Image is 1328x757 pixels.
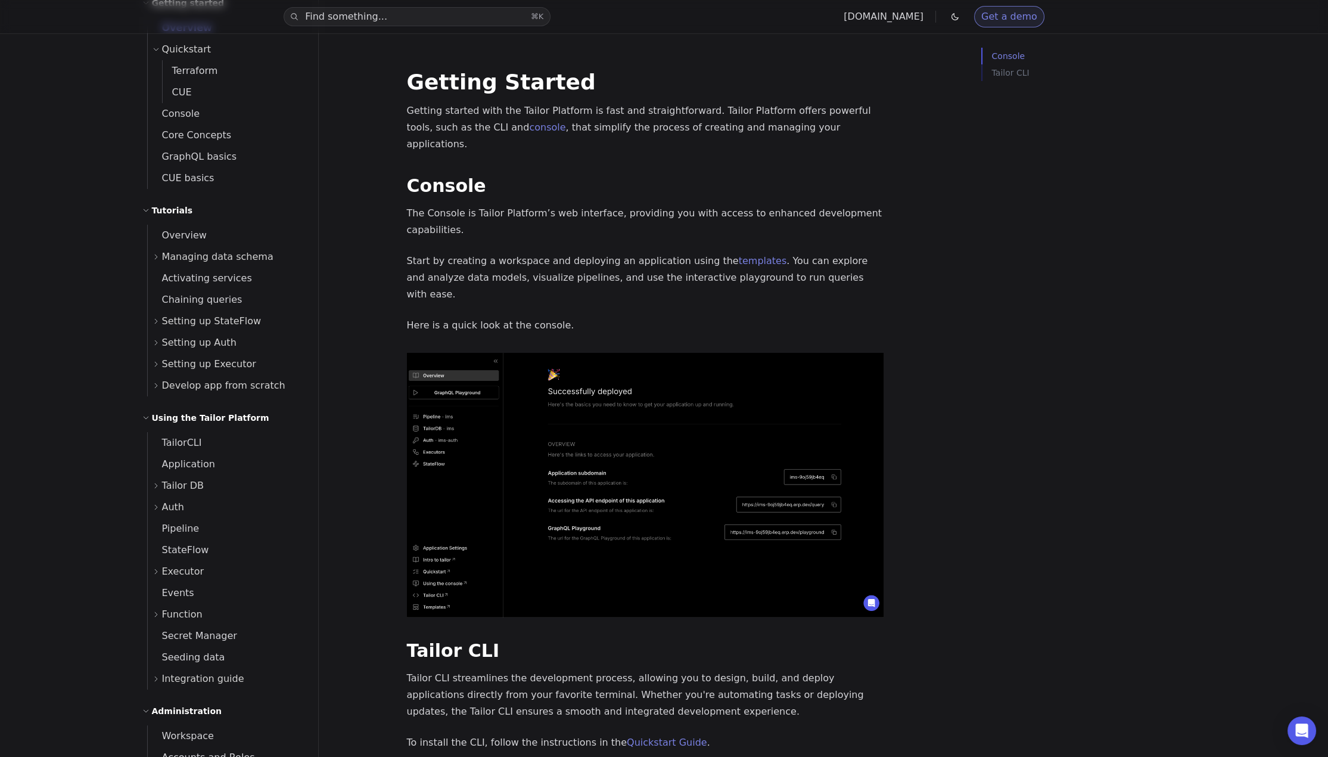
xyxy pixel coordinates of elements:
span: Function [162,606,203,623]
span: Managing data schema [162,249,273,265]
h2: Administration [152,704,222,718]
span: Integration guide [162,671,244,687]
a: CUE basics [148,167,304,189]
a: Tailor CLI [407,640,500,661]
span: Activating services [148,272,252,284]
span: Pipeline [148,523,200,534]
h1: Getting Started [407,72,884,93]
p: Tailor CLI streamlines the development process, allowing you to design, build, and deploy applica... [407,670,884,720]
span: GraphQL basics [148,151,237,162]
span: Core Concepts [148,129,232,141]
a: Secret Manager [148,625,304,647]
a: Chaining queries [148,289,304,311]
p: Start by creating a workspace and deploying an application using the . You can explore and analyz... [407,253,884,303]
span: Overview [148,229,207,241]
a: Overview [148,225,304,246]
a: Get a demo [974,6,1044,27]
span: Auth [162,499,185,516]
a: Quickstart Guide [627,737,707,748]
span: Events [148,587,194,598]
span: Executor [162,563,204,580]
span: Chaining queries [148,294,242,305]
span: Application [148,458,215,470]
a: Terraform [163,60,304,82]
div: Open Intercom Messenger [1287,716,1316,745]
a: CUE [163,82,304,103]
span: StateFlow [148,544,209,556]
a: Console [992,48,1196,64]
span: Secret Manager [148,630,237,641]
span: Setting up Executor [162,356,256,373]
a: Events [148,582,304,604]
p: To install the CLI, follow the instructions in the . [407,734,884,751]
p: Getting started with the Tailor Platform is fast and straightforward. Tailor Platform offers powe... [407,103,884,153]
a: templates [739,255,787,266]
kbd: ⌘ [531,12,539,21]
kbd: K [539,12,544,21]
span: CUE basics [148,172,214,184]
span: Setting up Auth [162,334,237,351]
span: TailorCLI [148,437,202,448]
button: Find something...⌘K [284,7,551,26]
a: console [529,122,565,133]
h2: Tutorials [152,203,193,218]
a: StateFlow [148,539,304,561]
h2: Using the Tailor Platform [152,411,269,425]
span: Quickstart [162,41,212,58]
a: Console [407,175,486,196]
img: Tailor Console [407,353,884,618]
span: Terraform [163,65,218,76]
p: The Console is Tailor Platform’s web interface, providing you with access to enhanced development... [407,205,884,238]
a: TailorCLI [148,432,304,454]
a: [DOMAIN_NAME] [844,11,923,22]
a: Seeding data [148,647,304,668]
a: Pipeline [148,518,304,539]
a: Tailor CLI [992,64,1196,81]
a: Workspace [148,725,304,747]
span: Develop app from scratch [162,377,285,394]
a: Application [148,454,304,475]
button: Toggle dark mode [948,10,962,24]
a: Console [148,103,304,125]
span: Workspace [148,730,214,742]
p: Here is a quick look at the console. [407,317,884,334]
span: Setting up StateFlow [162,313,262,330]
span: Tailor DB [162,477,204,494]
a: Activating services [148,268,304,289]
span: Seeding data [148,651,225,663]
a: Core Concepts [148,125,304,146]
span: Console [148,108,200,119]
span: CUE [163,86,192,98]
a: GraphQL basics [148,146,304,167]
